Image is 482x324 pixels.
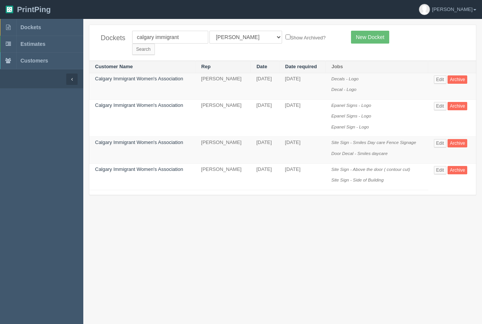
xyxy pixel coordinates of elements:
[195,163,251,190] td: [PERSON_NAME]
[331,113,371,118] i: Epanel Signs - Logo
[434,75,446,84] a: Edit
[279,73,326,99] td: [DATE]
[448,166,467,174] a: Archive
[331,140,416,145] i: Site Sign - Smiles Day care Fence Signage
[195,73,251,99] td: [PERSON_NAME]
[448,139,467,147] a: Archive
[434,102,446,110] a: Edit
[95,102,183,108] a: Calgary Immigrant Women's Association
[20,41,45,47] span: Estimates
[195,137,251,163] td: [PERSON_NAME]
[331,124,369,129] i: Epanel Sign - Logo
[132,31,208,44] input: Customer Name
[351,31,389,44] a: New Docket
[331,151,388,156] i: Door Decal - Smiles daycare
[251,73,279,99] td: [DATE]
[256,64,267,69] a: Date
[279,137,326,163] td: [DATE]
[285,33,326,42] label: Show Archived?
[285,34,290,39] input: Show Archived?
[279,99,326,137] td: [DATE]
[331,167,410,172] i: Site Sign - Above the door ( contour cut)
[6,6,13,13] img: logo-3e63b451c926e2ac314895c53de4908e5d424f24456219fb08d385ab2e579770.png
[331,103,371,108] i: Epanel Signs - Logo
[251,99,279,137] td: [DATE]
[95,76,183,81] a: Calgary Immigrant Women's Association
[331,177,384,182] i: Site Sign - Side of Building
[95,64,133,69] a: Customer Name
[448,75,467,84] a: Archive
[20,58,48,64] span: Customers
[101,34,121,42] h4: Dockets
[434,139,446,147] a: Edit
[434,166,446,174] a: Edit
[95,139,183,145] a: Calgary Immigrant Women's Association
[251,137,279,163] td: [DATE]
[132,44,155,55] input: Search
[195,99,251,137] td: [PERSON_NAME]
[20,24,41,30] span: Dockets
[331,87,356,92] i: Decal - Logo
[326,61,428,73] th: Jobs
[419,4,430,15] img: avatar_default-7531ab5dedf162e01f1e0bb0964e6a185e93c5c22dfe317fb01d7f8cd2b1632c.jpg
[448,102,467,110] a: Archive
[251,163,279,190] td: [DATE]
[331,76,359,81] i: Decals - Logo
[279,163,326,190] td: [DATE]
[285,64,317,69] a: Date required
[95,166,183,172] a: Calgary Immigrant Women's Association
[201,64,211,69] a: Rep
